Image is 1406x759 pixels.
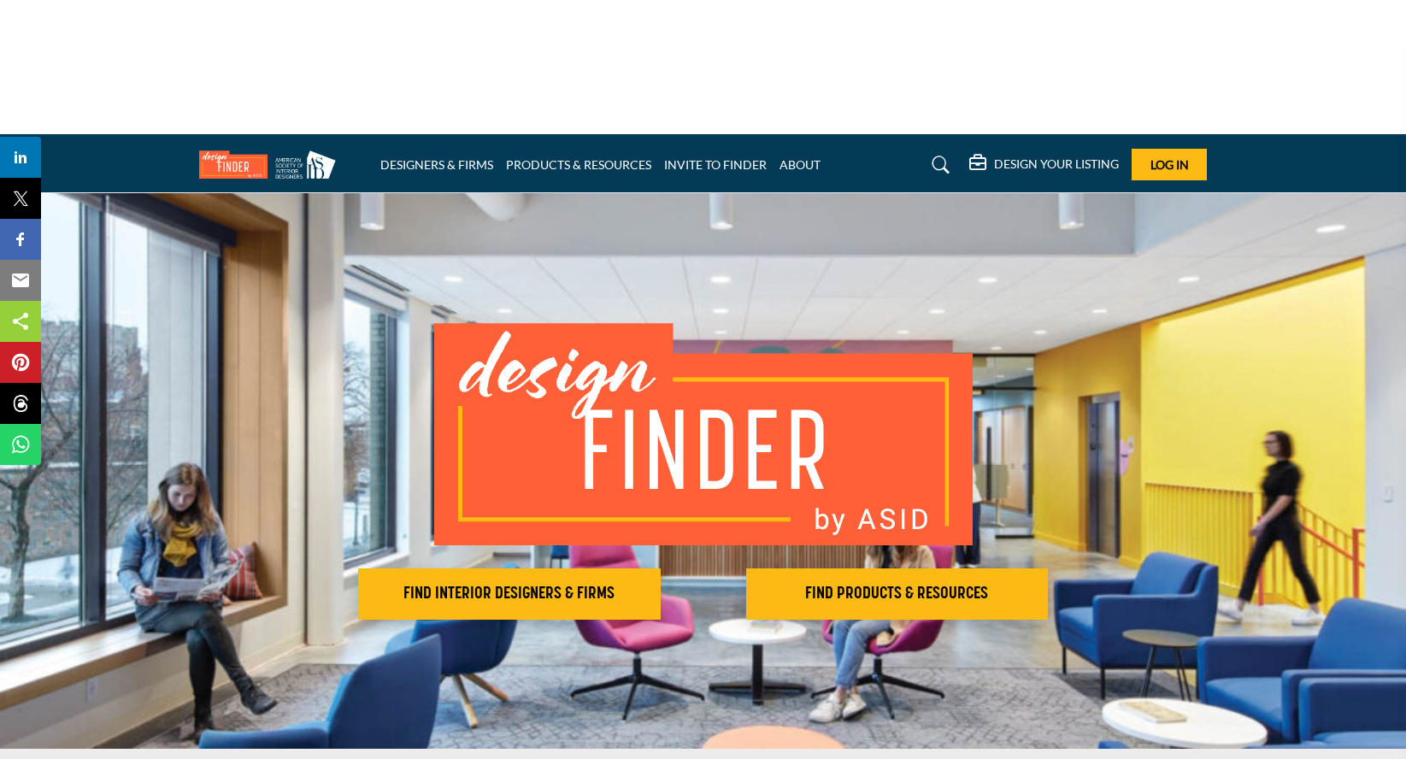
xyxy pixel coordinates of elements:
img: Site Logo [199,150,344,179]
a: Search [915,151,961,179]
a: PRODUCTS & RESOURCES [506,157,651,172]
a: INVITE TO FINDER [664,157,767,172]
a: ABOUT [779,157,821,172]
span: Log In [1150,157,1189,172]
div: DESIGN YOUR LISTING [969,155,1119,175]
button: FIND PRODUCTS & RESOURCES [746,568,1049,620]
h2: FIND PRODUCTS & RESOURCES [751,584,1044,604]
button: Log In [1132,149,1207,180]
h5: DESIGN YOUR LISTING [994,156,1119,172]
h2: FIND INTERIOR DESIGNERS & FIRMS [363,584,656,604]
button: FIND INTERIOR DESIGNERS & FIRMS [358,568,661,620]
a: DESIGNERS & FIRMS [380,157,493,172]
img: image [434,323,973,545]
